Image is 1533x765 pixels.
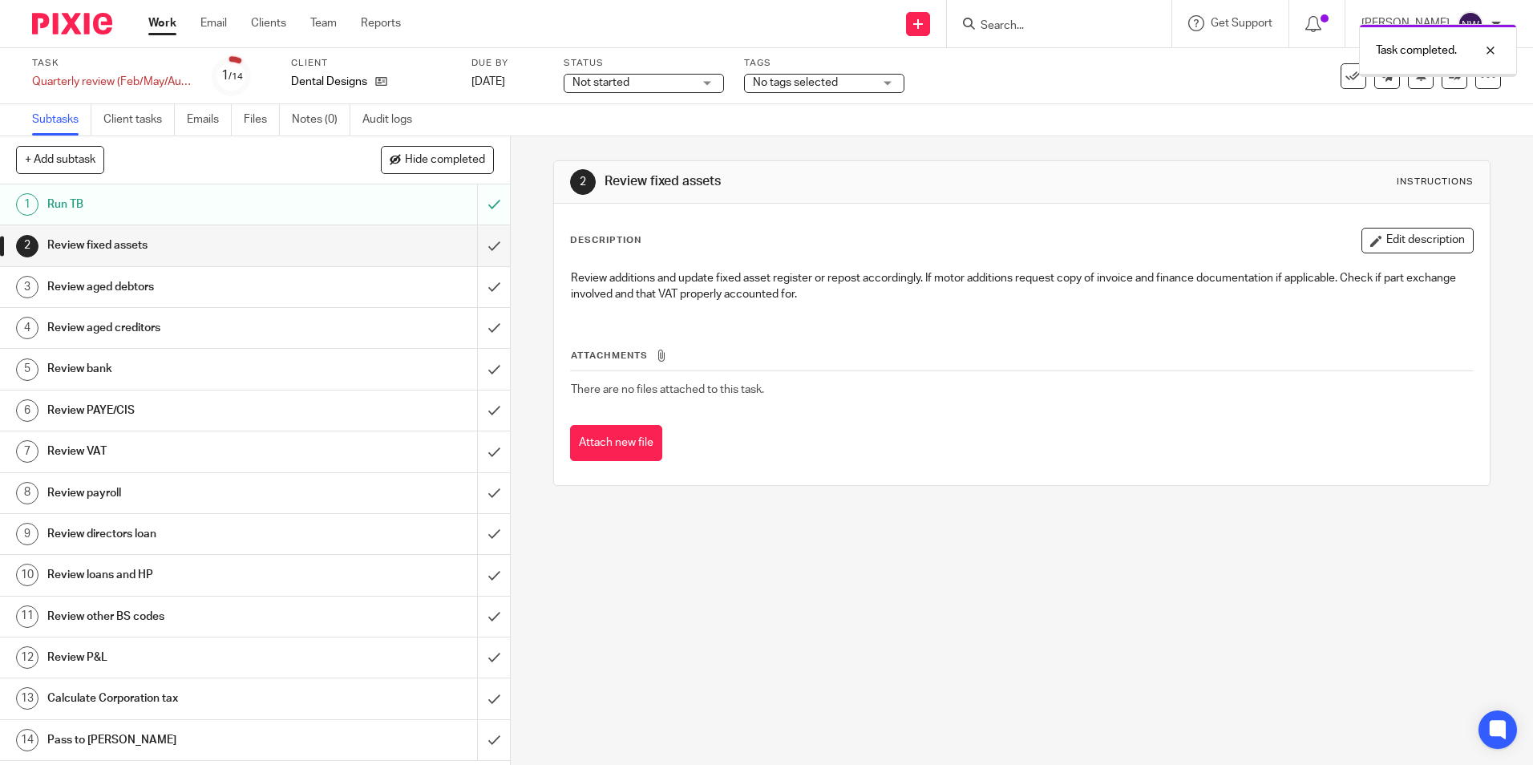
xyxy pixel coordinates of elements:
[291,74,367,90] p: Dental Designs
[570,234,641,247] p: Description
[16,605,38,628] div: 11
[229,72,243,81] small: /14
[32,57,192,70] label: Task
[32,74,192,90] div: Quarterly review (Feb/May/Aug/Nov Year end)
[244,104,280,136] a: Files
[16,193,38,216] div: 1
[47,481,323,505] h1: Review payroll
[47,563,323,587] h1: Review loans and HP
[16,358,38,381] div: 5
[47,233,323,257] h1: Review fixed assets
[564,57,724,70] label: Status
[1376,42,1457,59] p: Task completed.
[16,317,38,339] div: 4
[148,15,176,31] a: Work
[744,57,904,70] label: Tags
[381,146,494,173] button: Hide completed
[47,357,323,381] h1: Review bank
[1361,228,1474,253] button: Edit description
[1397,176,1474,188] div: Instructions
[32,104,91,136] a: Subtasks
[16,564,38,586] div: 10
[16,646,38,669] div: 12
[16,687,38,710] div: 13
[221,67,243,85] div: 1
[47,316,323,340] h1: Review aged creditors
[16,729,38,751] div: 14
[16,482,38,504] div: 8
[47,399,323,423] h1: Review PAYE/CIS
[47,728,323,752] h1: Pass to [PERSON_NAME]
[47,275,323,299] h1: Review aged debtors
[572,77,629,88] span: Not started
[47,686,323,710] h1: Calculate Corporation tax
[1458,11,1483,37] img: svg%3E
[571,384,764,395] span: There are no files attached to this task.
[405,154,485,167] span: Hide completed
[16,399,38,422] div: 6
[16,146,104,173] button: + Add subtask
[362,104,424,136] a: Audit logs
[32,13,112,34] img: Pixie
[16,235,38,257] div: 2
[47,605,323,629] h1: Review other BS codes
[570,425,662,461] button: Attach new file
[16,523,38,545] div: 9
[47,192,323,217] h1: Run TB
[47,522,323,546] h1: Review directors loan
[292,104,350,136] a: Notes (0)
[571,351,648,360] span: Attachments
[471,57,544,70] label: Due by
[187,104,232,136] a: Emails
[47,646,323,670] h1: Review P&L
[605,173,1056,190] h1: Review fixed assets
[251,15,286,31] a: Clients
[16,276,38,298] div: 3
[200,15,227,31] a: Email
[570,169,596,195] div: 2
[571,270,1472,303] p: Review additions and update fixed asset register or repost accordingly. If motor additions reques...
[47,439,323,463] h1: Review VAT
[16,440,38,463] div: 7
[291,57,451,70] label: Client
[103,104,175,136] a: Client tasks
[471,76,505,87] span: [DATE]
[361,15,401,31] a: Reports
[753,77,838,88] span: No tags selected
[310,15,337,31] a: Team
